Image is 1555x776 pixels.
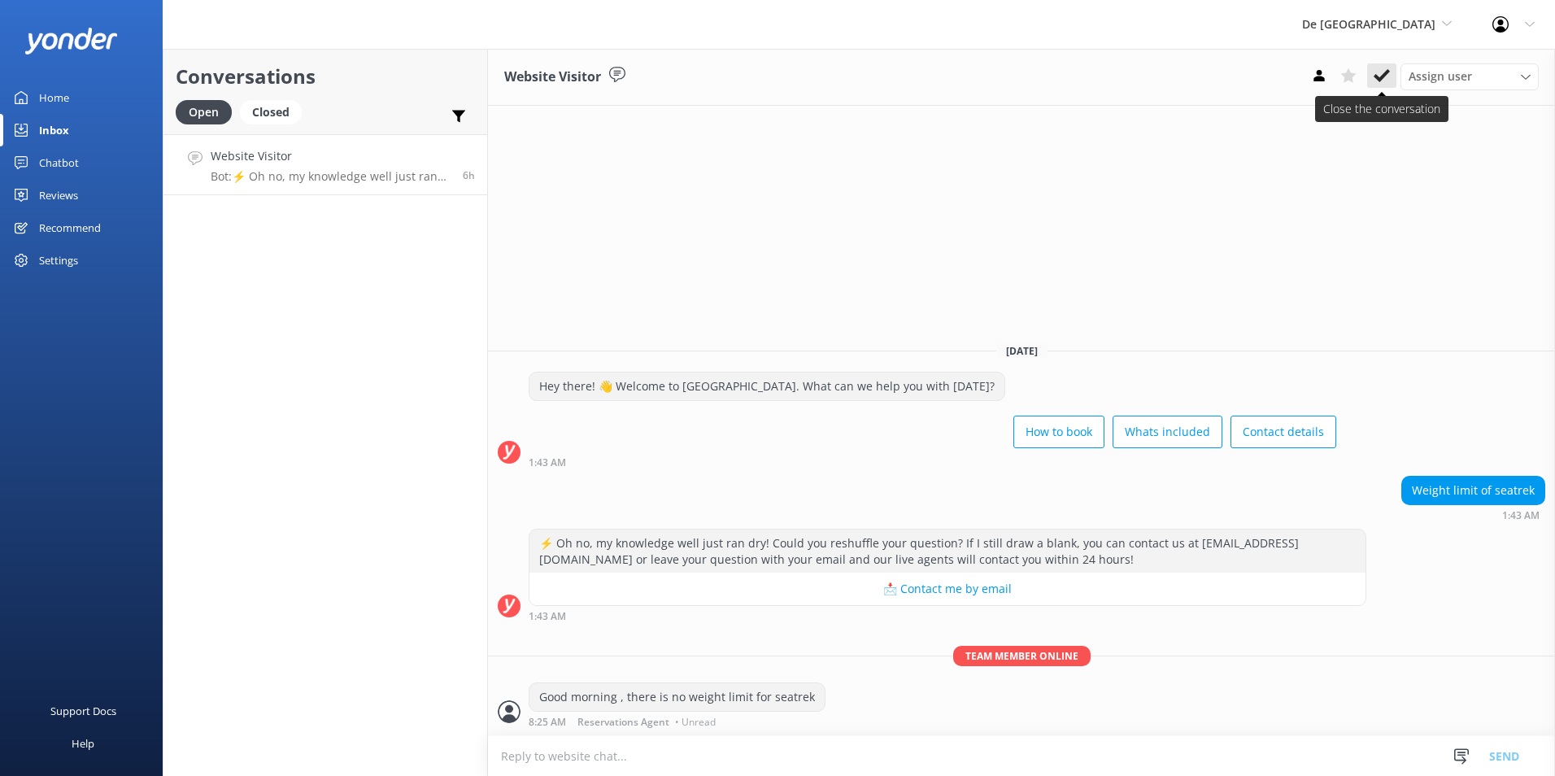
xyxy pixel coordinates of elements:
[50,695,116,727] div: Support Docs
[176,61,475,92] h2: Conversations
[996,344,1048,358] span: [DATE]
[529,717,566,727] strong: 8:25 AM
[529,716,825,727] div: Sep 05 2025 08:25am (UTC -04:00) America/Caracas
[72,727,94,760] div: Help
[1409,68,1472,85] span: Assign user
[39,179,78,211] div: Reviews
[1402,477,1544,504] div: Weight limit of seatrek
[1401,509,1545,521] div: Sep 05 2025 01:43am (UTC -04:00) America/Caracas
[529,573,1366,605] button: 📩 Contact me by email
[529,530,1366,573] div: ⚡ Oh no, my knowledge well just ran dry! Could you reshuffle your question? If I still draw a bla...
[176,102,240,120] a: Open
[211,169,451,184] p: Bot: ⚡ Oh no, my knowledge well just ran dry! Could you reshuffle your question? If I still draw ...
[176,100,232,124] div: Open
[211,147,451,165] h4: Website Visitor
[39,114,69,146] div: Inbox
[577,717,669,727] span: Reservations Agent
[529,458,566,468] strong: 1:43 AM
[529,373,1004,400] div: Hey there! 👋 Welcome to [GEOGRAPHIC_DATA]. What can we help you with [DATE]?
[240,100,302,124] div: Closed
[1013,416,1104,448] button: How to book
[39,244,78,277] div: Settings
[163,134,487,195] a: Website VisitorBot:⚡ Oh no, my knowledge well just ran dry! Could you reshuffle your question? If...
[39,146,79,179] div: Chatbot
[1302,16,1435,32] span: De [GEOGRAPHIC_DATA]
[675,717,716,727] span: • Unread
[529,456,1336,468] div: Sep 05 2025 01:43am (UTC -04:00) America/Caracas
[504,67,601,88] h3: Website Visitor
[1230,416,1336,448] button: Contact details
[529,610,1366,621] div: Sep 05 2025 01:43am (UTC -04:00) America/Caracas
[463,168,475,182] span: Sep 05 2025 01:43am (UTC -04:00) America/Caracas
[240,102,310,120] a: Closed
[529,683,825,711] div: Good morning , there is no weight limit for seatrek
[24,28,118,54] img: yonder-white-logo.png
[529,612,566,621] strong: 1:43 AM
[953,646,1091,666] span: Team member online
[39,211,101,244] div: Recommend
[1400,63,1539,89] div: Assign User
[1502,511,1540,521] strong: 1:43 AM
[1113,416,1222,448] button: Whats included
[39,81,69,114] div: Home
